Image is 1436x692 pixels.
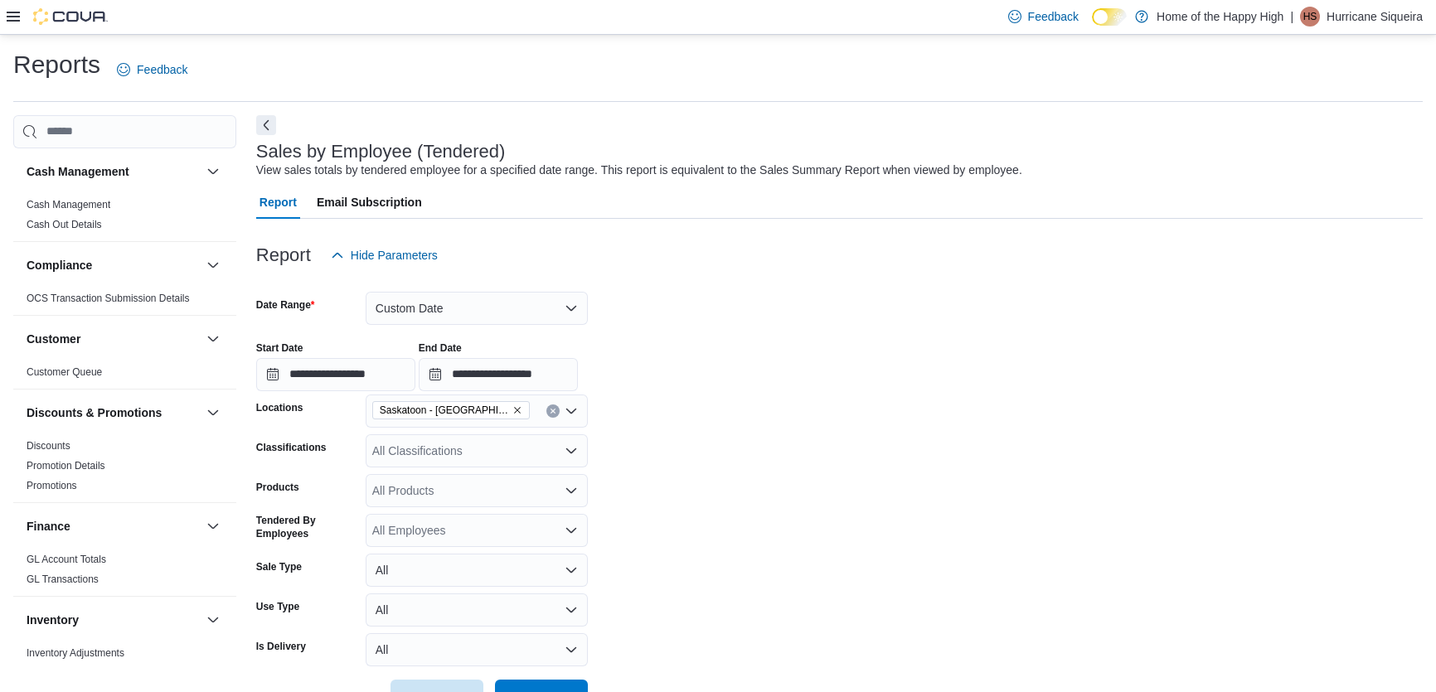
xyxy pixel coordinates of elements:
button: Custom Date [366,292,588,325]
span: Saskatoon - [GEOGRAPHIC_DATA] - Prairie Records [380,402,509,419]
div: Customer [13,362,236,389]
a: GL Transactions [27,573,99,585]
label: Date Range [256,298,315,312]
button: Cash Management [203,162,223,181]
span: Customer Queue [27,365,102,379]
span: Feedback [137,61,187,78]
label: Products [256,481,299,494]
button: Next [256,115,276,135]
span: Cash Out Details [27,218,102,231]
h3: Sales by Employee (Tendered) [256,142,506,162]
button: Finance [203,516,223,536]
span: Report [260,186,297,219]
button: All [366,633,588,666]
p: | [1290,7,1293,27]
a: Inventory by Product Historical [27,667,162,679]
div: Compliance [13,288,236,315]
button: Finance [27,518,200,535]
label: Use Type [256,600,299,613]
label: Is Delivery [256,640,306,653]
div: Finance [13,549,236,596]
button: Compliance [203,255,223,275]
input: Press the down key to open a popover containing a calendar. [419,358,578,391]
label: Classifications [256,441,327,454]
a: Cash Out Details [27,219,102,230]
a: Discounts [27,440,70,452]
span: Promotions [27,479,77,492]
button: Open list of options [565,444,578,457]
span: OCS Transaction Submission Details [27,292,190,305]
a: Customer Queue [27,366,102,378]
div: Discounts & Promotions [13,436,236,502]
button: Hide Parameters [324,239,444,272]
h3: Discounts & Promotions [27,404,162,421]
label: Start Date [256,341,303,355]
button: Inventory [27,612,200,628]
a: GL Account Totals [27,554,106,565]
button: Cash Management [27,163,200,180]
div: Hurricane Siqueira [1300,7,1320,27]
div: View sales totals by tendered employee for a specified date range. This report is equivalent to t... [256,162,1022,179]
h3: Finance [27,518,70,535]
span: Hide Parameters [351,247,438,264]
a: Cash Management [27,199,110,211]
h3: Report [256,245,311,265]
label: Locations [256,401,303,414]
h3: Compliance [27,257,92,273]
a: OCS Transaction Submission Details [27,293,190,304]
span: Dark Mode [1092,26,1093,27]
span: HS [1303,7,1317,27]
label: Sale Type [256,560,302,573]
button: Inventory [203,610,223,630]
button: Remove Saskatoon - Stonebridge - Prairie Records from selection in this group [512,405,522,415]
a: Inventory Adjustments [27,647,124,659]
button: Customer [27,331,200,347]
button: Discounts & Promotions [27,404,200,421]
label: End Date [419,341,462,355]
span: Discounts [27,439,70,452]
h3: Inventory [27,612,79,628]
button: Open list of options [565,524,578,537]
img: Cova [33,8,108,25]
button: All [366,593,588,627]
p: Hurricane Siqueira [1327,7,1423,27]
input: Dark Mode [1092,8,1127,26]
button: All [366,554,588,587]
a: Feedback [110,53,194,86]
p: Home of the Happy High [1157,7,1283,27]
h3: Customer [27,331,80,347]
button: Discounts & Promotions [203,403,223,423]
span: Inventory Adjustments [27,646,124,660]
span: GL Transactions [27,573,99,586]
h1: Reports [13,48,100,81]
button: Customer [203,329,223,349]
input: Press the down key to open a popover containing a calendar. [256,358,415,391]
label: Tendered By Employees [256,514,359,540]
span: GL Account Totals [27,553,106,566]
button: Clear input [546,404,560,418]
div: Cash Management [13,195,236,241]
a: Promotion Details [27,460,105,472]
span: Email Subscription [317,186,422,219]
span: Inventory by Product Historical [27,666,162,680]
button: Open list of options [565,404,578,418]
button: Compliance [27,257,200,273]
span: Saskatoon - Stonebridge - Prairie Records [372,401,530,419]
span: Promotion Details [27,459,105,472]
a: Promotions [27,480,77,491]
span: Feedback [1028,8,1079,25]
button: Open list of options [565,484,578,497]
h3: Cash Management [27,163,129,180]
span: Cash Management [27,198,110,211]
